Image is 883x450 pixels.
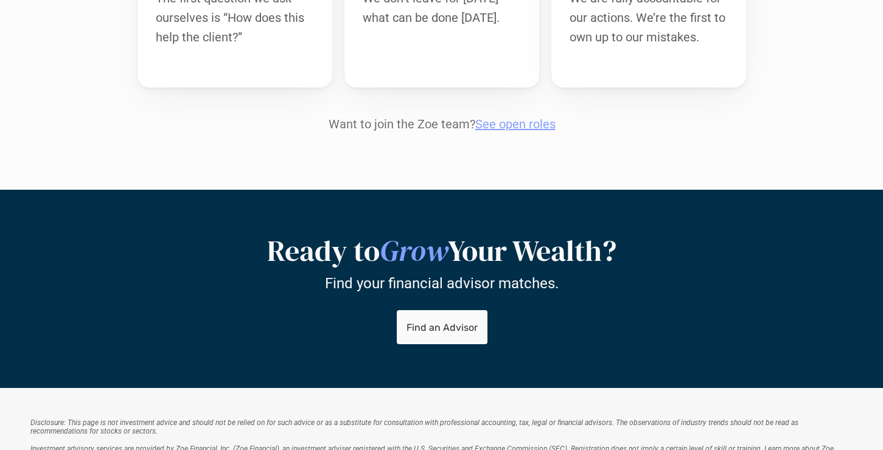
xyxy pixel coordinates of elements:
[138,117,746,131] p: Want to join the Zoe team?
[406,321,477,333] p: Find an Advisor
[396,310,487,344] a: Find an Advisor
[325,274,559,292] p: Find your financial advisor matches.
[475,117,555,131] a: See open roles
[380,230,448,271] em: Grow
[30,418,800,435] em: Disclosure: This page is not investment advice and should not be relied on for such advice or as ...
[138,234,746,269] h2: Ready to Your Wealth?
